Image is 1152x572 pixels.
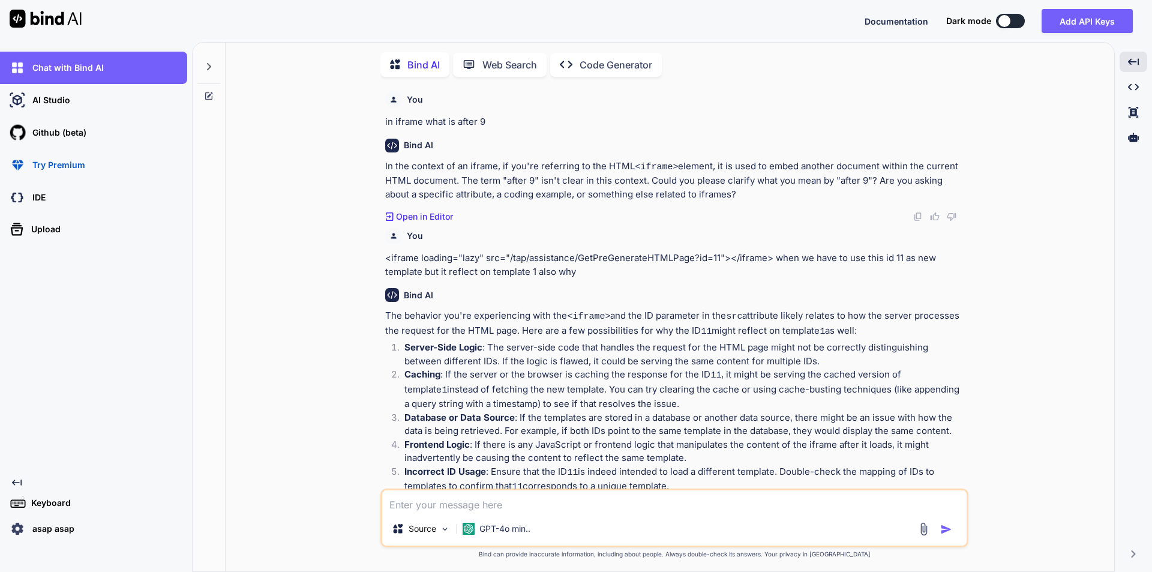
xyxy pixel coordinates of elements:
[7,519,28,539] img: settings
[7,90,28,110] img: ai-studio
[404,139,433,151] h6: Bind AI
[28,191,46,203] p: IDE
[701,327,712,337] code: 11
[567,312,610,322] code: <iframe>
[946,15,991,27] span: Dark mode
[865,16,928,26] span: Documentation
[28,94,70,106] p: AI Studio
[385,115,966,129] p: in iframe what is after 9
[7,58,28,78] img: chat
[404,412,515,423] strong: Database or Data Source
[479,523,530,535] p: GPT-4o min..
[567,468,578,478] code: 11
[404,289,433,301] h6: Bind AI
[442,385,447,396] code: 1
[404,368,966,411] p: : If the server or the browser is caching the response for the ID , it might be serving the cache...
[463,523,475,535] img: GPT-4o mini
[580,58,652,72] p: Code Generator
[404,342,482,353] strong: Server-Side Logic
[1042,9,1133,33] button: Add API Keys
[396,211,453,223] p: Open in Editor
[404,369,440,380] strong: Caching
[28,127,86,139] p: Github (beta)
[7,155,28,175] img: premium
[409,523,436,535] p: Source
[404,465,966,495] p: : Ensure that the ID is indeed intended to load a different template. Double-check the mapping of...
[710,370,721,381] code: 11
[385,251,966,278] p: <iframe loading="lazy" src="/tap/assistance/GetPreGenerateHTMLPage?id=11"></iframe> when we have ...
[407,230,423,242] h6: You
[404,411,966,438] p: : If the templates are stored in a database or another data source, there might be an issue with ...
[404,438,966,465] p: : If there is any JavaScript or frontend logic that manipulates the content of the iframe after i...
[10,10,82,28] img: Bind AI
[28,62,104,74] p: Chat with Bind AI
[28,159,85,171] p: Try Premium
[820,327,825,337] code: 1
[26,497,71,509] p: Keyboard
[26,223,61,235] p: Upload
[913,212,923,221] img: copy
[940,523,952,535] img: icon
[404,439,470,450] strong: Frontend Logic
[440,524,450,534] img: Pick Models
[404,466,486,477] strong: Incorrect ID Usage
[635,162,678,172] code: <iframe>
[7,187,28,208] img: darkCloudIdeIcon
[930,212,940,221] img: like
[407,94,423,106] h6: You
[7,122,28,143] img: githubLight
[404,341,966,368] p: : The server-side code that handles the request for the HTML page might not be correctly distingu...
[917,522,931,536] img: attachment
[385,160,966,202] p: In the context of an iframe, if you're referring to the HTML element, it is used to embed another...
[726,312,742,322] code: src
[380,550,968,559] p: Bind can provide inaccurate information, including about people. Always double-check its answers....
[947,212,956,221] img: dislike
[512,482,523,492] code: 11
[407,58,440,72] p: Bind AI
[28,523,74,535] p: asap asap
[385,309,966,339] p: The behavior you're experiencing with the and the ID parameter in the attribute likely relates to...
[865,15,928,28] button: Documentation
[482,58,537,72] p: Web Search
